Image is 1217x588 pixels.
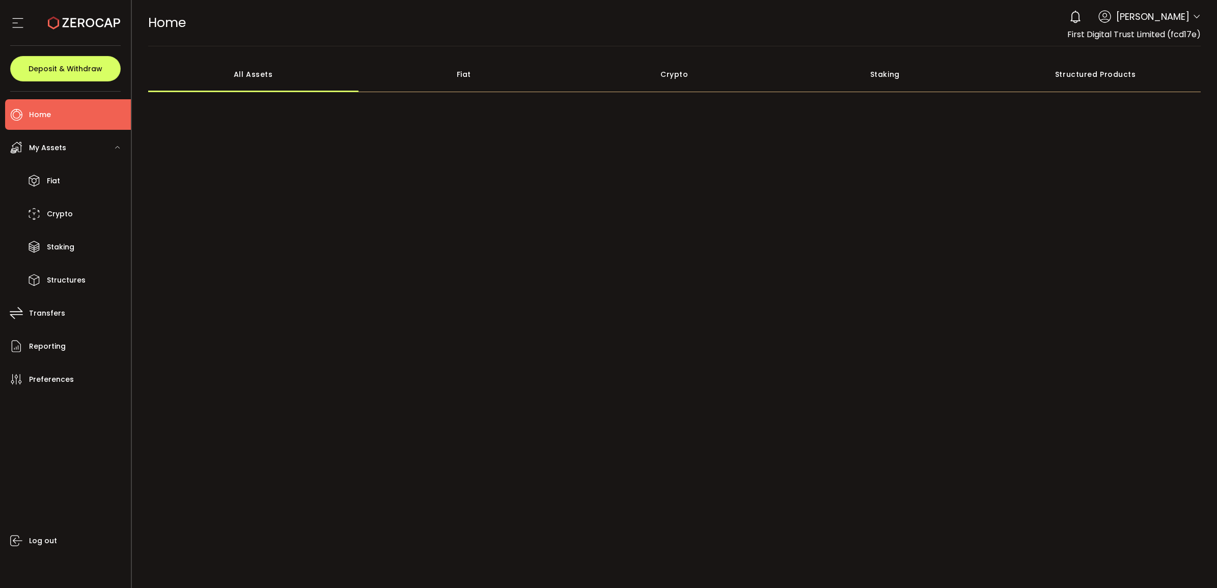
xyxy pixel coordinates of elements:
[148,57,359,92] div: All Assets
[1067,29,1201,40] span: First Digital Trust Limited (fcd17e)
[10,56,121,81] button: Deposit & Withdraw
[569,57,780,92] div: Crypto
[29,65,102,72] span: Deposit & Withdraw
[47,207,73,221] span: Crypto
[148,14,186,32] span: Home
[29,372,74,387] span: Preferences
[358,57,569,92] div: Fiat
[990,57,1201,92] div: Structured Products
[47,273,86,288] span: Structures
[29,141,66,155] span: My Assets
[1116,10,1190,23] span: [PERSON_NAME]
[29,306,65,321] span: Transfers
[29,534,57,548] span: Log out
[47,240,74,255] span: Staking
[47,174,60,188] span: Fiat
[29,107,51,122] span: Home
[780,57,990,92] div: Staking
[29,339,66,354] span: Reporting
